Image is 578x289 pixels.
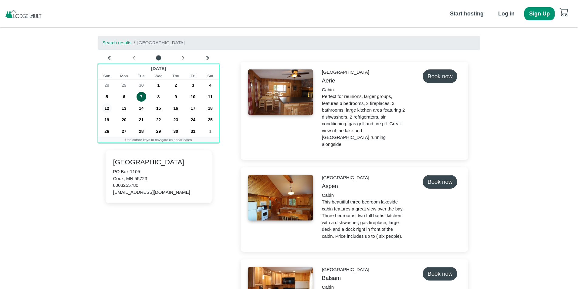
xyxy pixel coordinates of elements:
[133,73,150,79] small: Tuesday
[188,92,198,102] span: 10
[98,126,116,137] div: Sunday, October 26, 2025
[154,80,164,90] span: 1
[150,73,167,79] small: Wednesday
[98,73,116,79] small: Sunday
[195,54,219,62] button: Next year
[156,55,161,60] svg: circle fill
[167,73,184,79] small: Thursday
[167,102,184,114] div: Thursday, October 16, 2025
[113,158,204,166] h4: [GEOGRAPHIC_DATA]
[322,93,405,148] p: Perfect for reunions, larger groups, features 6 bedrooms, 2 fireplaces, 3 bathrooms, large kitche...
[119,115,129,125] span: 20
[524,7,555,20] button: Sign Up
[171,103,181,113] span: 16
[98,137,219,143] div: Use cursor keys to navigate calendar dates
[184,102,202,114] div: Friday, October 17, 2025
[154,115,164,125] span: 22
[137,80,146,90] span: 30
[423,69,457,83] button: Book now
[98,114,116,126] div: Sunday, October 19, 2025
[102,80,112,90] span: 28
[322,275,405,282] h5: Balsam
[150,79,167,91] div: Wednesday, October 1, 2025
[529,11,550,17] b: Sign Up
[180,55,185,60] svg: chevron left
[322,77,405,84] h5: Aerie
[5,9,42,18] img: pAKp5ICTv7cAAAAASUVORK5CYII=
[322,175,405,180] h6: [GEOGRAPHIC_DATA]
[171,92,181,102] span: 9
[202,114,219,126] div: Saturday, October 25, 2025
[133,126,150,137] div: Tuesday, October 28, 2025
[119,80,129,90] span: 29
[202,91,219,102] div: Saturday, October 11, 2025
[171,80,181,90] span: 2
[133,102,150,114] div: Tuesday, October 14, 2025
[102,115,112,125] span: 19
[445,7,488,20] button: Start hosting
[167,79,184,91] div: Thursday, October 2, 2025
[205,103,215,113] span: 18
[115,114,133,126] div: Monday, October 20, 2025
[184,73,202,79] small: Friday
[322,69,405,75] h6: [GEOGRAPHIC_DATA]
[122,54,147,62] button: Previous month
[171,126,181,136] span: 30
[137,115,146,125] span: 21
[188,126,198,136] span: 31
[184,91,202,102] div: Friday, October 10, 2025
[154,92,164,102] span: 8
[202,73,219,79] small: Saturday
[102,103,112,113] span: 12
[184,114,202,126] div: Friday, October 24, 2025
[107,55,112,60] svg: chevron double left
[204,55,209,60] svg: chevron double left
[171,54,195,62] button: Next month
[98,64,219,73] div: [DATE]
[498,11,515,17] b: Log in
[205,115,215,125] span: 25
[150,102,167,114] div: Wednesday, October 15, 2025
[137,103,146,113] span: 14
[98,79,116,91] div: Sunday, September 28, 2025
[98,54,122,62] button: Previous year
[167,126,184,137] div: Thursday, October 30, 2025
[133,114,150,126] div: Tuesday, October 21, 2025
[133,91,150,102] div: Tuesday, October 7, 2025 (Selected date)
[423,175,457,189] button: Book now
[132,55,137,60] svg: chevron left
[102,92,112,102] span: 5
[137,40,185,45] span: [GEOGRAPHIC_DATA]
[322,86,405,93] div: Cabin
[113,168,204,196] div: PO Box 1105 Cook, MN 55723 8003255780 [EMAIL_ADDRESS][DOMAIN_NAME]
[150,114,167,126] div: Wednesday, October 22, 2025
[202,102,219,114] div: Saturday, October 18, 2025
[184,79,202,91] div: Friday, October 3, 2025
[119,92,129,102] span: 6
[115,91,133,102] div: Monday, October 6, 2025
[119,126,129,136] span: 27
[167,114,184,126] div: Thursday, October 23, 2025
[322,183,405,190] h5: Aspen
[559,7,569,16] svg: cart
[119,103,129,113] span: 13
[115,73,133,79] small: Monday
[115,126,133,137] div: Monday, October 27, 2025
[188,103,198,113] span: 17
[423,267,457,281] button: Book now
[184,126,202,137] div: Friday, October 31, 2025
[133,79,150,91] div: Tuesday, September 30, 2025
[154,103,164,113] span: 15
[188,80,198,90] span: 3
[205,80,215,90] span: 4
[115,79,133,91] div: Monday, September 29, 2025
[102,126,112,136] span: 26
[205,126,215,136] span: 1
[322,267,405,272] h6: [GEOGRAPHIC_DATA]
[150,126,167,137] div: Wednesday, October 29, 2025
[202,79,219,91] div: Saturday, October 4, 2025
[98,54,219,62] div: Calendar navigation
[450,11,484,17] b: Start hosting
[322,192,405,199] div: Cabin
[150,91,167,102] div: Wednesday, October 8, 2025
